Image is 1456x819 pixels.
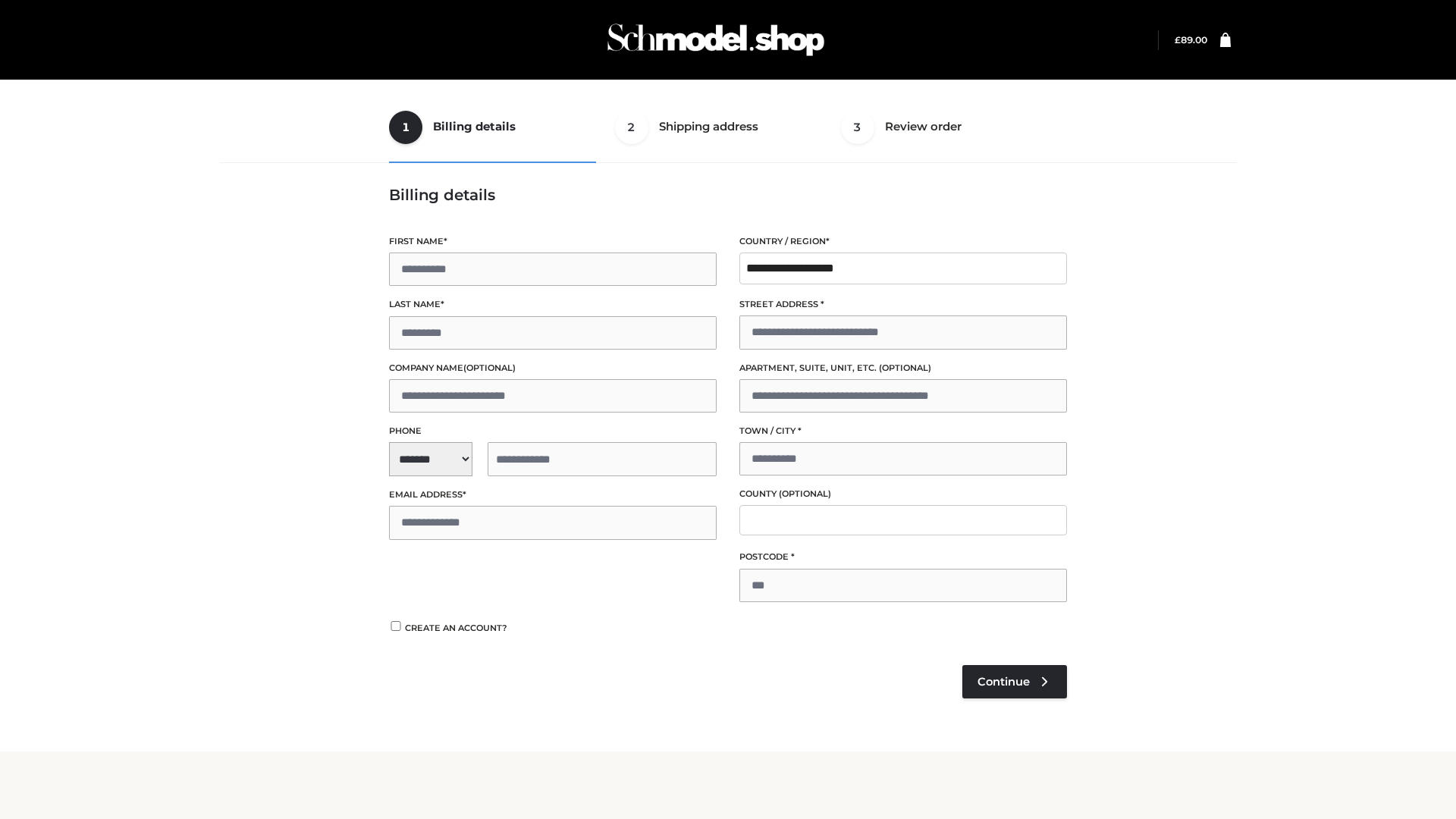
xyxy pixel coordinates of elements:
[389,621,403,631] input: Create an account?
[1175,34,1181,45] span: £
[389,297,717,312] label: Last name
[1175,34,1207,45] bdi: 89.00
[879,362,931,373] span: (optional)
[739,297,1067,312] label: Street address
[779,488,831,499] span: (optional)
[389,186,1067,204] h3: Billing details
[739,361,1067,375] label: Apartment, suite, unit, etc.
[739,234,1067,249] label: Country / Region
[1175,34,1207,45] a: £89.00
[463,362,516,373] span: (optional)
[389,234,717,249] label: First name
[739,550,1067,564] label: Postcode
[389,361,717,375] label: Company name
[977,675,1030,689] span: Continue
[602,10,830,70] img: Schmodel Admin 964
[739,487,1067,501] label: County
[405,623,507,633] span: Create an account?
[739,424,1067,438] label: Town / City
[962,665,1067,698] a: Continue
[389,424,717,438] label: Phone
[389,488,717,502] label: Email address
